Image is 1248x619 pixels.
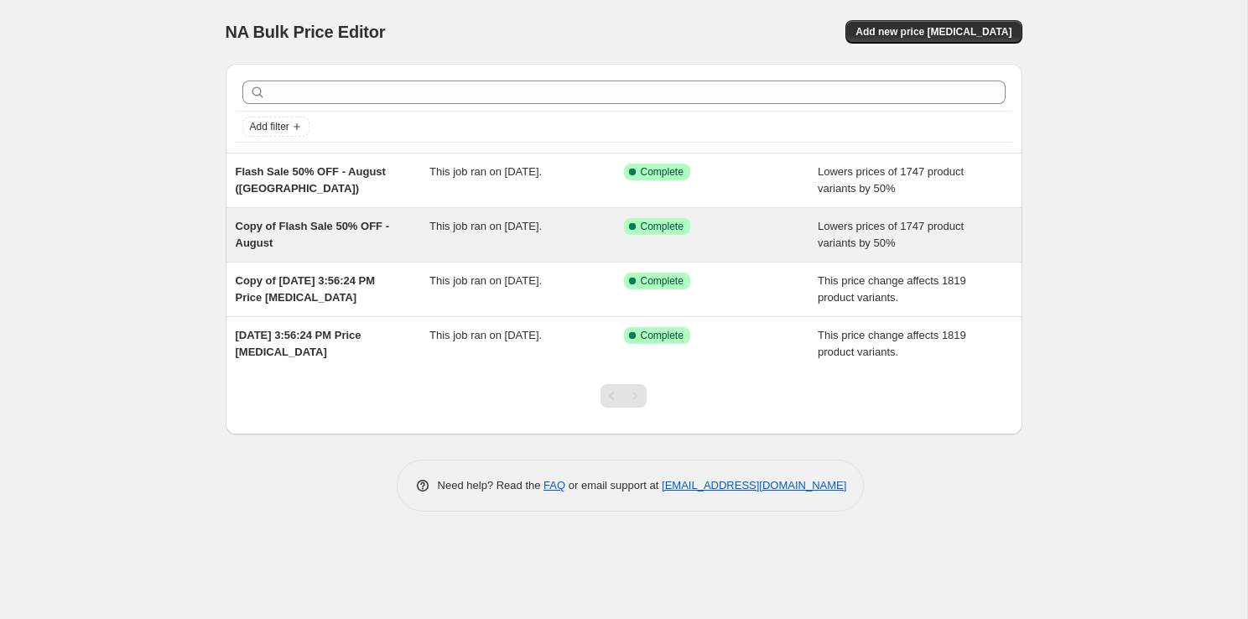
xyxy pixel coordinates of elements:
span: Flash Sale 50% OFF - August ([GEOGRAPHIC_DATA]) [236,165,386,195]
span: This job ran on [DATE]. [429,274,542,287]
span: This price change affects 1819 product variants. [818,329,966,358]
a: FAQ [543,479,565,492]
span: Need help? Read the [438,479,544,492]
button: Add new price [MEDICAL_DATA] [845,20,1022,44]
span: Add filter [250,120,289,133]
button: Add filter [242,117,309,137]
span: This job ran on [DATE]. [429,165,542,178]
span: Add new price [MEDICAL_DATA] [855,25,1011,39]
span: or email support at [565,479,662,492]
nav: Pagination [601,384,647,408]
a: [EMAIL_ADDRESS][DOMAIN_NAME] [662,479,846,492]
span: Complete [641,220,684,233]
span: NA Bulk Price Editor [226,23,386,41]
span: Lowers prices of 1747 product variants by 50% [818,220,964,249]
span: This price change affects 1819 product variants. [818,274,966,304]
span: [DATE] 3:56:24 PM Price [MEDICAL_DATA] [236,329,361,358]
span: Copy of Flash Sale 50% OFF - August [236,220,389,249]
span: Complete [641,165,684,179]
span: Lowers prices of 1747 product variants by 50% [818,165,964,195]
span: This job ran on [DATE]. [429,329,542,341]
span: Complete [641,274,684,288]
span: Copy of [DATE] 3:56:24 PM Price [MEDICAL_DATA] [236,274,376,304]
span: Complete [641,329,684,342]
span: This job ran on [DATE]. [429,220,542,232]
